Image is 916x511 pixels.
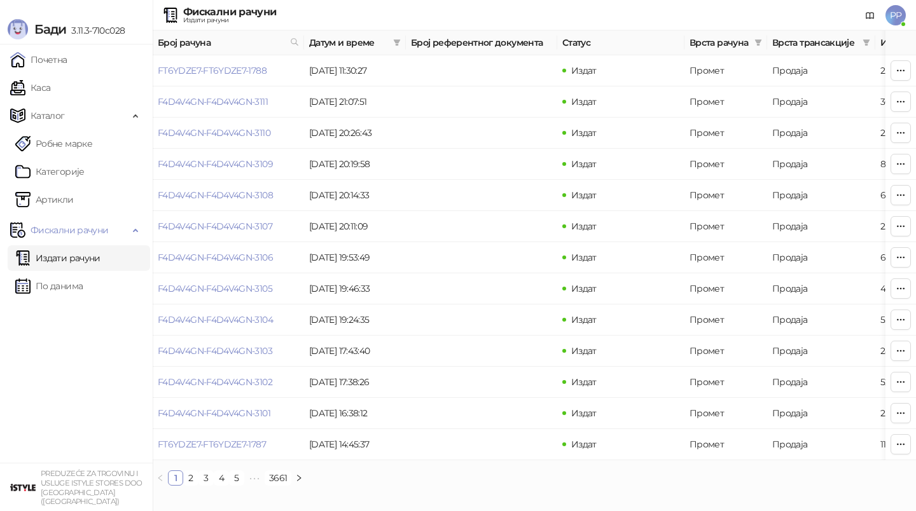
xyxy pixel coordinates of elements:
[34,22,66,37] span: Бади
[304,86,406,118] td: [DATE] 21:07:51
[684,429,767,460] td: Промет
[684,149,767,180] td: Промет
[153,211,304,242] td: F4D4V4GN-F4D4V4GN-3107
[304,273,406,304] td: [DATE] 19:46:33
[752,33,765,52] span: filter
[304,211,406,242] td: [DATE] 20:11:09
[158,189,273,201] a: F4D4V4GN-F4D4V4GN-3108
[66,25,125,36] span: 3.11.3-710c028
[684,86,767,118] td: Промет
[158,252,273,263] a: F4D4V4GN-F4D4V4GN-3106
[767,118,875,149] td: Продаја
[772,36,857,50] span: Врста трансакције
[153,242,304,273] td: F4D4V4GN-F4D4V4GN-3106
[684,211,767,242] td: Промет
[153,429,304,460] td: FT6YDZE7-FT6YDZE7-1787
[153,304,304,336] td: F4D4V4GN-F4D4V4GN-3104
[304,398,406,429] td: [DATE] 16:38:12
[153,273,304,304] td: F4D4V4GN-F4D4V4GN-3105
[168,470,183,486] li: 1
[183,7,276,17] div: Фискални рачуни
[767,31,875,55] th: Врста трансакције
[10,475,36,500] img: 64x64-companyLogo-77b92cf4-9946-4f36-9751-bf7bb5fd2c7d.png
[15,159,85,184] a: Категорије
[406,31,557,55] th: Број референтног документа
[684,398,767,429] td: Промет
[10,47,67,72] a: Почетна
[291,470,307,486] li: Следећа страна
[153,31,304,55] th: Број рачуна
[571,96,597,107] span: Издат
[158,314,273,325] a: F4D4V4GN-F4D4V4GN-3104
[304,149,406,180] td: [DATE] 20:19:58
[304,367,406,398] td: [DATE] 17:38:26
[767,367,875,398] td: Продаја
[684,304,767,336] td: Промет
[31,103,65,128] span: Каталог
[860,5,880,25] a: Документација
[153,336,304,367] td: F4D4V4GN-F4D4V4GN-3103
[393,39,401,46] span: filter
[41,469,142,506] small: PREDUZEĆE ZA TRGOVINU I USLUGE ISTYLE STORES DOO [GEOGRAPHIC_DATA] ([GEOGRAPHIC_DATA])
[31,217,108,243] span: Фискални рачуни
[571,65,597,76] span: Издат
[684,273,767,304] td: Промет
[15,273,83,299] a: По данима
[571,439,597,450] span: Издат
[158,345,272,357] a: F4D4V4GN-F4D4V4GN-3103
[863,39,870,46] span: filter
[684,367,767,398] td: Промет
[214,471,228,485] a: 4
[571,158,597,170] span: Издат
[153,398,304,429] td: F4D4V4GN-F4D4V4GN-3101
[183,470,198,486] li: 2
[309,36,388,50] span: Датум и време
[15,245,101,271] a: Издати рачуни
[684,118,767,149] td: Промет
[767,86,875,118] td: Продаја
[153,470,168,486] button: left
[767,149,875,180] td: Продаја
[571,252,597,263] span: Издат
[767,304,875,336] td: Продаја
[199,471,213,485] a: 3
[690,36,749,50] span: Врста рачуна
[684,31,767,55] th: Врста рачуна
[304,242,406,273] td: [DATE] 19:53:49
[571,283,597,294] span: Издат
[684,336,767,367] td: Промет
[291,470,307,486] button: right
[156,474,164,482] span: left
[304,118,406,149] td: [DATE] 20:26:43
[158,407,270,419] a: F4D4V4GN-F4D4V4GN-3101
[767,55,875,86] td: Продаја
[571,376,597,388] span: Издат
[230,471,244,485] a: 5
[571,314,597,325] span: Издат
[169,471,183,485] a: 1
[571,189,597,201] span: Издат
[244,470,265,486] span: •••
[767,336,875,367] td: Продаја
[265,471,291,485] a: 3661
[158,221,272,232] a: F4D4V4GN-F4D4V4GN-3107
[184,471,198,485] a: 2
[571,345,597,357] span: Издат
[767,398,875,429] td: Продаја
[158,439,266,450] a: FT6YDZE7-FT6YDZE7-1787
[304,180,406,211] td: [DATE] 20:14:33
[304,304,406,336] td: [DATE] 19:24:35
[571,407,597,419] span: Издат
[198,470,214,486] li: 3
[767,273,875,304] td: Продаја
[885,5,906,25] span: PP
[767,242,875,273] td: Продаја
[265,470,291,486] li: 3661
[684,55,767,86] td: Промет
[15,187,74,212] a: ArtikliАртикли
[571,221,597,232] span: Издат
[767,429,875,460] td: Продаја
[557,31,684,55] th: Статус
[244,470,265,486] li: Следећих 5 Страна
[158,158,273,170] a: F4D4V4GN-F4D4V4GN-3109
